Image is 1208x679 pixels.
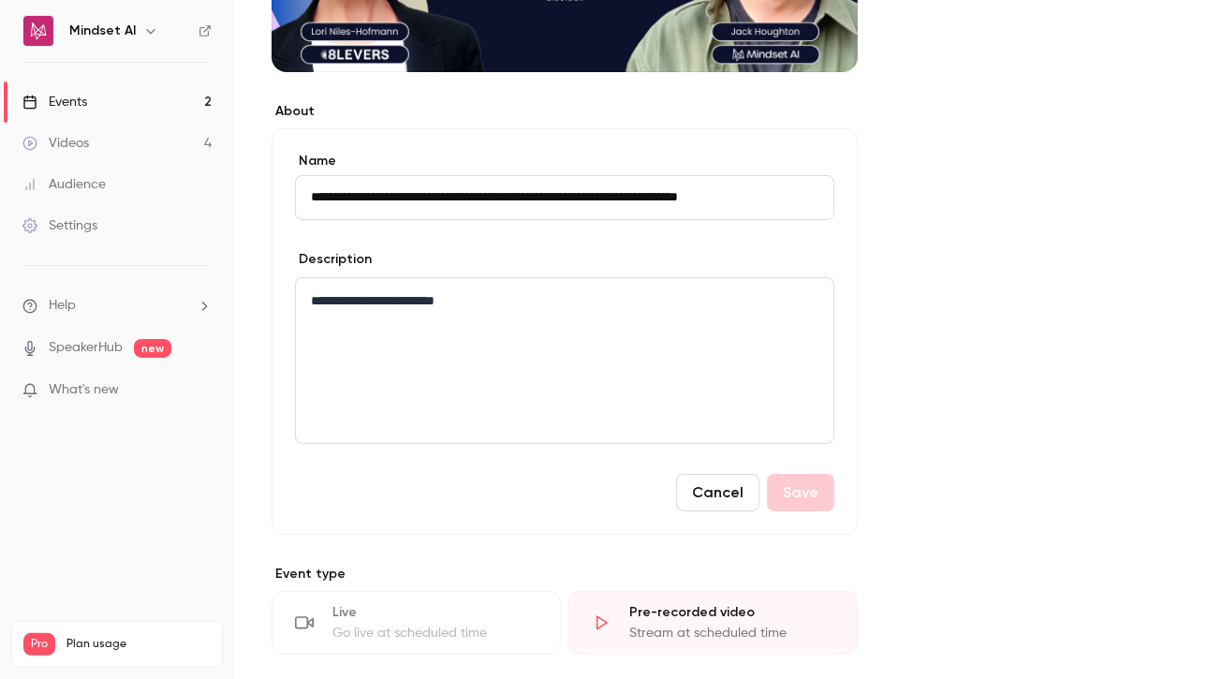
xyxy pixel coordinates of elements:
[676,474,759,511] button: Cancel
[23,633,55,656] span: Pro
[295,152,834,170] label: Name
[629,603,834,622] div: Pre-recorded video
[66,637,211,652] span: Plan usage
[49,296,76,316] span: Help
[23,16,53,46] img: Mindset AI
[22,175,106,194] div: Audience
[568,591,858,655] div: Pre-recorded videoStream at scheduled time
[295,250,372,269] label: Description
[272,591,561,655] div: LiveGo live at scheduled time
[295,277,834,444] section: description
[332,624,538,642] div: Go live at scheduled time
[49,338,123,358] a: SpeakerHub
[49,380,119,400] span: What's new
[134,339,171,358] span: new
[22,216,97,235] div: Settings
[272,565,858,583] p: Event type
[189,382,212,399] iframe: Noticeable Trigger
[272,102,858,121] label: About
[296,278,833,443] div: editor
[332,603,538,622] div: Live
[22,296,212,316] li: help-dropdown-opener
[22,93,87,111] div: Events
[69,22,136,40] h6: Mindset AI
[22,134,89,153] div: Videos
[629,624,834,642] div: Stream at scheduled time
